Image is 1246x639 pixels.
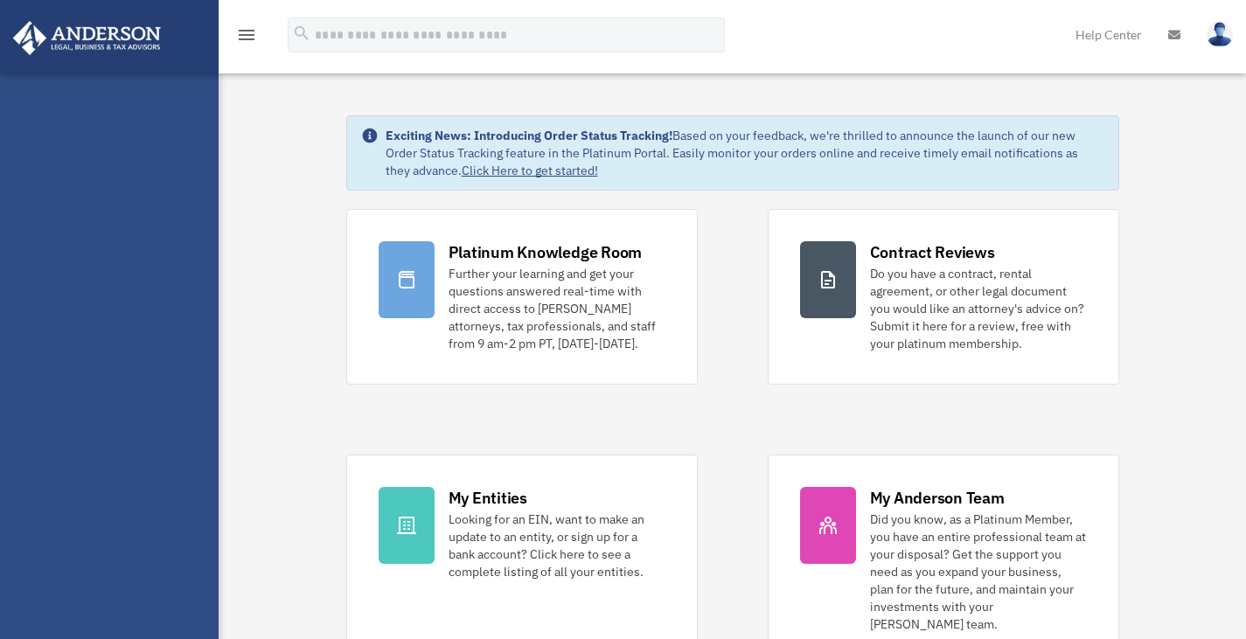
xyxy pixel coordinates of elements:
a: Click Here to get started! [462,163,598,178]
img: User Pic [1207,22,1233,47]
div: Looking for an EIN, want to make an update to an entity, or sign up for a bank account? Click her... [449,511,665,580]
strong: Exciting News: Introducing Order Status Tracking! [386,128,672,143]
div: Further your learning and get your questions answered real-time with direct access to [PERSON_NAM... [449,265,665,352]
a: Contract Reviews Do you have a contract, rental agreement, or other legal document you would like... [768,209,1119,385]
div: Platinum Knowledge Room [449,241,643,263]
div: Contract Reviews [870,241,995,263]
a: menu [236,31,257,45]
a: Platinum Knowledge Room Further your learning and get your questions answered real-time with dire... [346,209,698,385]
i: menu [236,24,257,45]
div: Did you know, as a Platinum Member, you have an entire professional team at your disposal? Get th... [870,511,1087,633]
div: Based on your feedback, we're thrilled to announce the launch of our new Order Status Tracking fe... [386,127,1104,179]
img: Anderson Advisors Platinum Portal [8,21,166,55]
div: My Entities [449,487,527,509]
div: My Anderson Team [870,487,1005,509]
i: search [292,24,311,43]
div: Do you have a contract, rental agreement, or other legal document you would like an attorney's ad... [870,265,1087,352]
